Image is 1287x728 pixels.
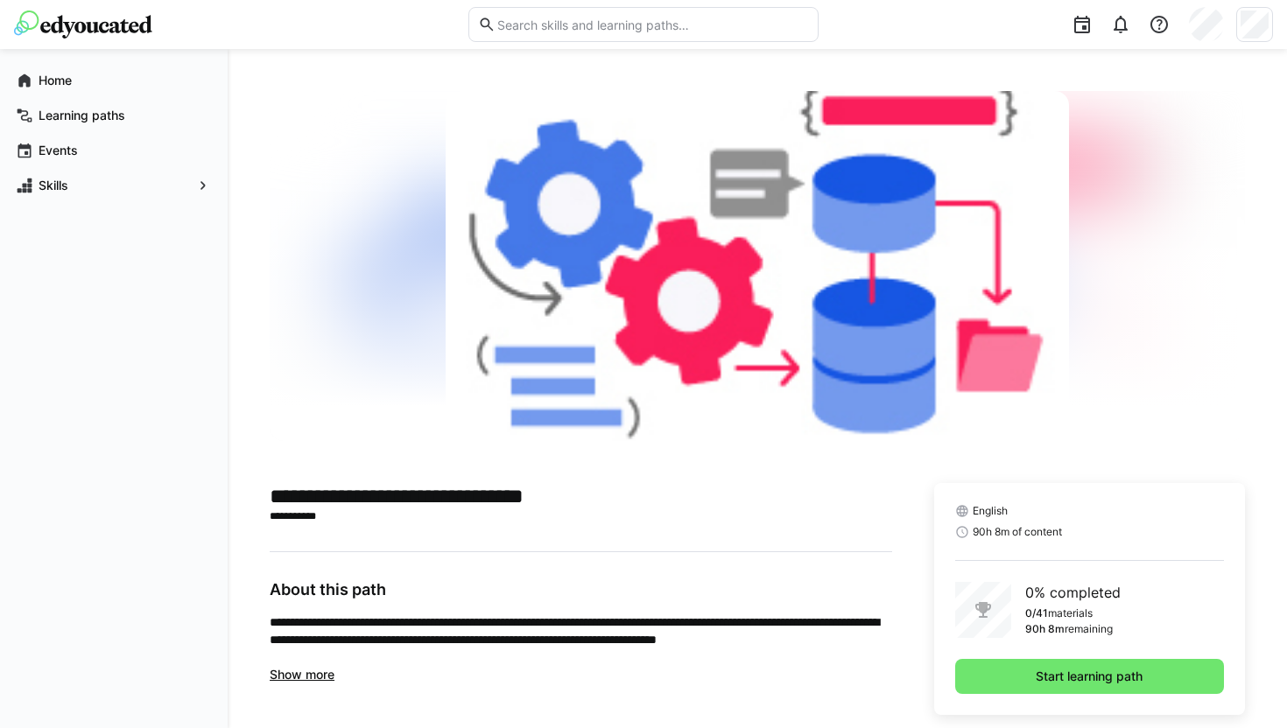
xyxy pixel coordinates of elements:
span: English [973,504,1008,518]
p: remaining [1065,622,1113,636]
p: 0% completed [1025,582,1121,603]
span: 90h 8m of content [973,525,1062,539]
span: Start learning path [1033,668,1145,685]
input: Search skills and learning paths… [496,17,809,32]
p: materials [1048,606,1093,620]
h3: About this path [270,580,892,599]
span: Show more [270,667,334,682]
p: 90h 8m [1025,622,1065,636]
p: 0/41 [1025,606,1048,620]
button: Start learning path [955,659,1224,694]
